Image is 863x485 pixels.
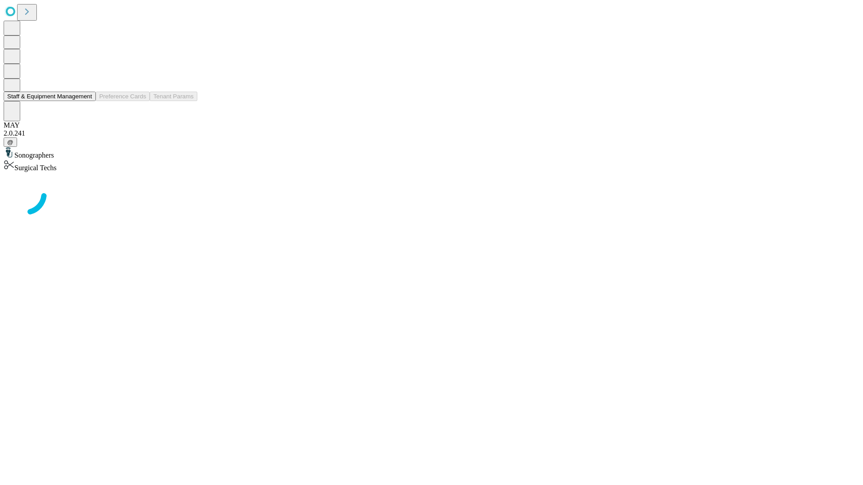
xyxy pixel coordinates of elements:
[4,137,17,147] button: @
[4,129,859,137] div: 2.0.241
[4,121,859,129] div: MAY
[96,92,150,101] button: Preference Cards
[4,147,859,159] div: Sonographers
[4,92,96,101] button: Staff & Equipment Management
[7,139,13,145] span: @
[150,92,197,101] button: Tenant Params
[4,159,859,172] div: Surgical Techs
